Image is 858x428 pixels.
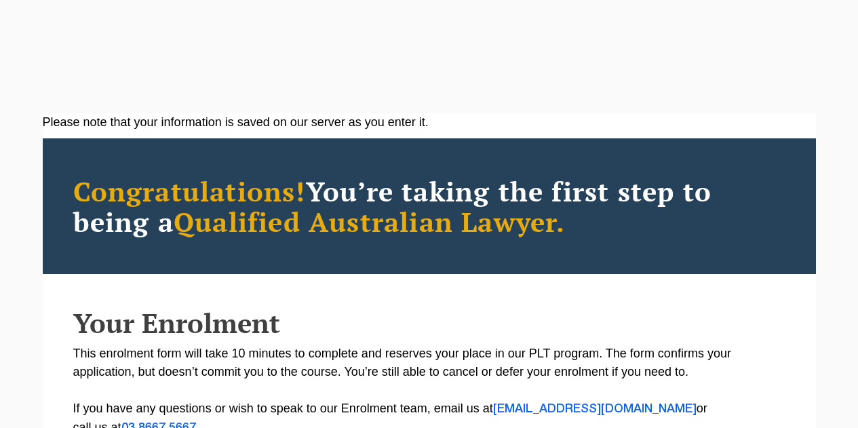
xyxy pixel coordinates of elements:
span: Qualified Australian Lawyer. [174,203,566,239]
a: [EMAIL_ADDRESS][DOMAIN_NAME] [493,404,697,414]
h2: You’re taking the first step to being a [73,176,785,237]
div: Please note that your information is saved on our server as you enter it. [43,113,816,132]
span: Congratulations! [73,173,306,209]
h2: Your Enrolment [73,308,785,338]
